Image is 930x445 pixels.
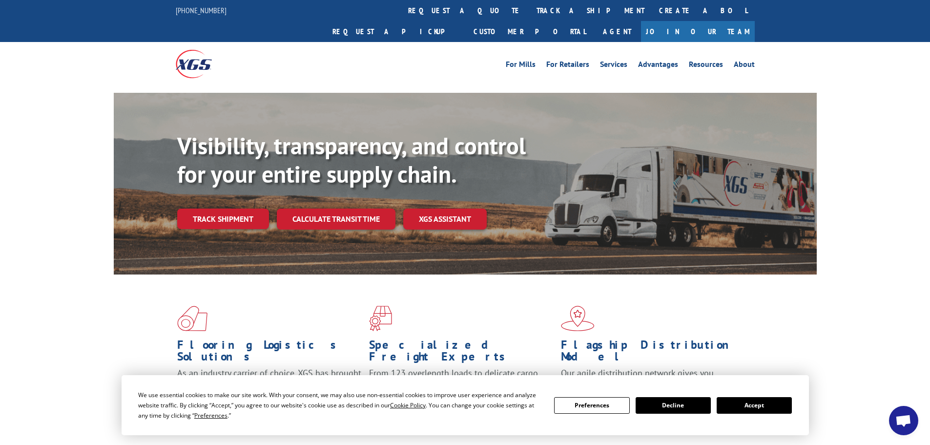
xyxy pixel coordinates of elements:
[466,21,593,42] a: Customer Portal
[889,406,918,435] a: Open chat
[177,339,362,367] h1: Flooring Logistics Solutions
[506,61,536,71] a: For Mills
[600,61,627,71] a: Services
[593,21,641,42] a: Agent
[689,61,723,71] a: Resources
[369,306,392,331] img: xgs-icon-focused-on-flooring-red
[390,401,426,409] span: Cookie Policy
[641,21,755,42] a: Join Our Team
[177,367,361,402] span: As an industry carrier of choice, XGS has brought innovation and dedication to flooring logistics...
[177,209,269,229] a: Track shipment
[734,61,755,71] a: About
[194,411,227,420] span: Preferences
[546,61,589,71] a: For Retailers
[277,209,395,230] a: Calculate transit time
[138,390,542,421] div: We use essential cookies to make our site work. With your consent, we may also use non-essential ...
[176,5,227,15] a: [PHONE_NUMBER]
[177,306,207,331] img: xgs-icon-total-supply-chain-intelligence-red
[561,306,595,331] img: xgs-icon-flagship-distribution-model-red
[638,61,678,71] a: Advantages
[122,375,809,435] div: Cookie Consent Prompt
[717,397,792,414] button: Accept
[403,209,487,230] a: XGS ASSISTANT
[554,397,629,414] button: Preferences
[177,130,526,189] b: Visibility, transparency, and control for your entire supply chain.
[369,367,554,411] p: From 123 overlength loads to delicate cargo, our experienced staff knows the best way to move you...
[369,339,554,367] h1: Specialized Freight Experts
[561,339,745,367] h1: Flagship Distribution Model
[561,367,741,390] span: Our agile distribution network gives you nationwide inventory management on demand.
[325,21,466,42] a: Request a pickup
[636,397,711,414] button: Decline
